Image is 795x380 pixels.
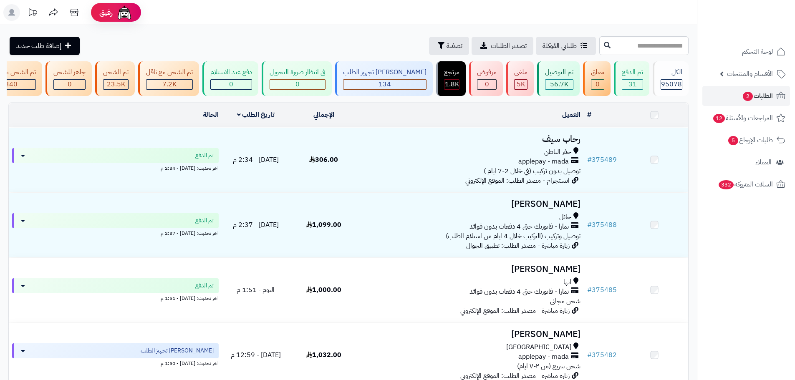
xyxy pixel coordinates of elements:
[211,80,252,89] div: 0
[742,46,773,58] span: لوحة التحكم
[628,79,637,89] span: 31
[93,61,136,96] a: تم الشحن 23.5K
[702,152,790,172] a: العملاء
[201,61,260,96] a: دفع عند الاستلام 0
[162,79,177,89] span: 7.2K
[466,241,570,251] span: زيارة مباشرة - مصدر الطلب: تطبيق الجوال
[755,156,772,168] span: العملاء
[661,79,682,89] span: 95078
[107,79,125,89] span: 23.5K
[702,174,790,194] a: السلات المتروكة332
[103,80,128,89] div: 23542
[465,176,570,186] span: انستجرام - مصدر الطلب: الموقع الإلكتروني
[505,61,535,96] a: ملغي 5K
[587,220,592,230] span: #
[446,231,580,241] span: توصيل وتركيب (التركيب خلال 4 ايام من استلام الطلب)
[343,68,427,77] div: [PERSON_NAME] تجهيز الطلب
[517,79,525,89] span: 5K
[506,342,571,352] span: [GEOGRAPHIC_DATA]
[702,86,790,106] a: الطلبات2
[742,90,773,102] span: الطلبات
[309,155,338,165] span: 306.00
[622,80,643,89] div: 31
[103,68,129,77] div: تم الشحن
[379,79,391,89] span: 134
[587,155,617,165] a: #375489
[146,68,193,77] div: تم الشحن مع ناقل
[515,80,527,89] div: 4975
[702,42,790,62] a: لوحة التحكم
[477,68,497,77] div: مرفوض
[484,166,580,176] span: توصيل بدون تركيب (في خلال 2-7 ايام )
[447,41,462,51] span: تصفية
[727,134,773,146] span: طلبات الإرجاع
[591,80,604,89] div: 0
[544,147,571,157] span: حفر الباطن
[491,41,527,51] span: تصدير الطلبات
[116,4,133,21] img: ai-face.png
[16,41,61,51] span: إضافة طلب جديد
[12,293,219,302] div: اخر تحديث: [DATE] - 1:51 م
[550,79,568,89] span: 56.7K
[545,80,573,89] div: 56662
[718,179,773,190] span: السلات المتروكة
[306,350,341,360] span: 1,032.00
[460,306,570,316] span: زيارة مباشرة - مصدر الطلب: الموقع الإلكتروني
[444,68,459,77] div: مرتجع
[536,37,596,55] a: طلباتي المُوكلة
[295,79,300,89] span: 0
[587,155,592,165] span: #
[233,220,279,230] span: [DATE] - 2:37 م
[587,350,617,360] a: #375482
[719,180,734,189] span: 332
[12,358,219,367] div: اخر تحديث: [DATE] - 1:50 م
[195,282,214,290] span: تم الدفع
[591,68,604,77] div: معلق
[612,61,651,96] a: تم الدفع 31
[429,37,469,55] button: تصفية
[434,61,467,96] a: مرتجع 1.8K
[444,80,459,89] div: 1813
[587,285,617,295] a: #375485
[545,68,573,77] div: تم التوصيل
[361,330,580,339] h3: [PERSON_NAME]
[313,110,334,120] a: الإجمالي
[467,61,505,96] a: مرفوض 0
[361,264,580,274] h3: [PERSON_NAME]
[587,285,592,295] span: #
[727,68,773,80] span: الأقسام والمنتجات
[472,37,533,55] a: تصدير الطلبات
[728,136,738,145] span: 5
[517,361,580,371] span: شحن سريع (من ٢-٧ ايام)
[445,79,459,89] span: 1.8K
[210,68,252,77] div: دفع عند الاستلام
[99,8,113,18] span: رفيق
[237,285,275,295] span: اليوم - 1:51 م
[22,4,43,23] a: تحديثات المنصة
[562,110,580,120] a: العميل
[343,80,426,89] div: 134
[54,80,85,89] div: 0
[651,61,690,96] a: الكل95078
[233,155,279,165] span: [DATE] - 2:34 م
[661,68,682,77] div: الكل
[5,79,18,89] span: 340
[581,61,612,96] a: معلق 0
[270,80,325,89] div: 0
[518,157,569,166] span: applepay - mada
[44,61,93,96] a: جاهز للشحن 0
[469,287,569,297] span: تمارا - فاتورتك حتى 4 دفعات بدون فوائد
[514,68,527,77] div: ملغي
[712,112,773,124] span: المراجعات والأسئلة
[10,37,80,55] a: إضافة طلب جديد
[260,61,333,96] a: في انتظار صورة التحويل 0
[231,350,281,360] span: [DATE] - 12:59 م
[469,222,569,232] span: تمارا - فاتورتك حتى 4 دفعات بدون فوائد
[743,92,753,101] span: 2
[203,110,219,120] a: الحالة
[587,110,591,120] a: #
[333,61,434,96] a: [PERSON_NAME] تجهيز الطلب 134
[596,79,600,89] span: 0
[229,79,233,89] span: 0
[702,108,790,128] a: المراجعات والأسئلة12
